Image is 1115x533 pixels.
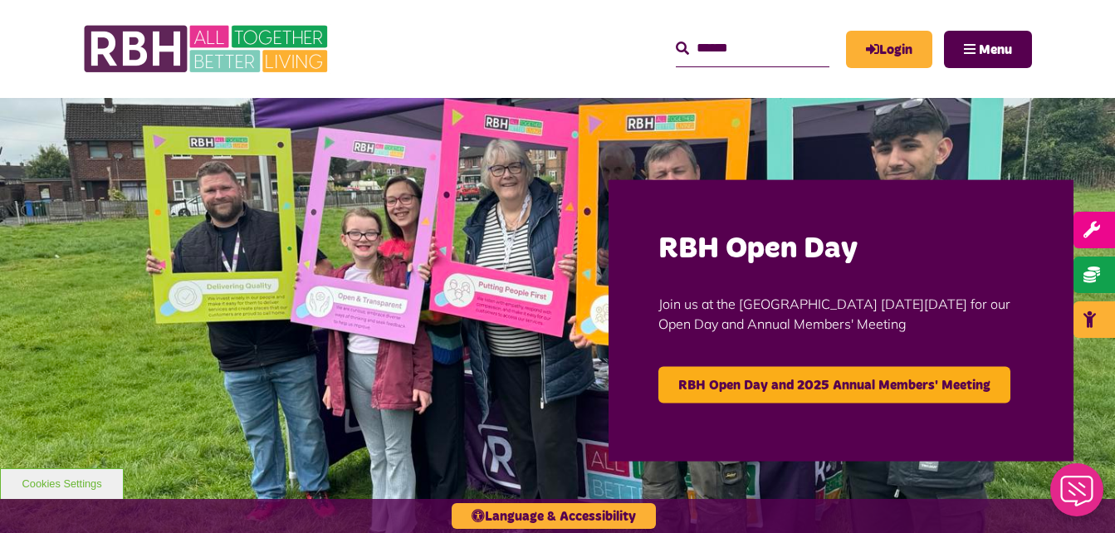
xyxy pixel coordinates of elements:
[846,31,932,68] a: MyRBH
[1040,458,1115,533] iframe: Netcall Web Assistant for live chat
[658,230,1024,269] h2: RBH Open Day
[658,367,1010,403] a: RBH Open Day and 2025 Annual Members' Meeting
[452,503,656,529] button: Language & Accessibility
[658,269,1024,359] p: Join us at the [GEOGRAPHIC_DATA] [DATE][DATE] for our Open Day and Annual Members' Meeting
[979,43,1012,56] span: Menu
[944,31,1032,68] button: Navigation
[676,31,829,66] input: Search
[83,17,332,81] img: RBH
